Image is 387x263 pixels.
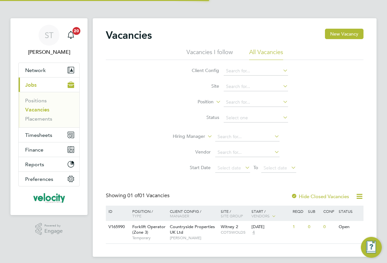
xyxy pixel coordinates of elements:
[186,48,233,60] li: Vacancies I follow
[170,235,218,241] span: [PERSON_NAME]
[291,221,306,233] div: 1
[25,132,52,138] span: Timesheets
[25,161,44,168] span: Reports
[361,237,382,258] button: Engage Resource Center
[25,67,46,73] span: Network
[106,29,152,42] h2: Vacancies
[306,221,322,233] div: 0
[106,192,171,199] div: Showing
[322,221,337,233] div: 0
[322,206,337,217] div: Conf
[291,206,306,217] div: Reqd
[215,148,280,157] input: Search for...
[73,27,80,35] span: 20
[132,224,166,235] span: Forklift Operator (Zone 3)
[107,206,127,217] div: ID
[127,192,169,199] span: 01 Vacancies
[168,133,205,140] label: Hiring Manager
[44,223,63,228] span: Powered by
[132,235,167,241] span: Temporary
[173,149,211,155] label: Vendor
[127,192,139,199] span: 01 of
[337,206,363,217] div: Status
[221,213,243,218] span: Site Group
[250,206,291,222] div: Start /
[215,132,280,141] input: Search for...
[224,66,288,76] input: Search for...
[325,29,363,39] button: New Vacancy
[170,213,189,218] span: Manager
[291,193,349,199] label: Hide Closed Vacancies
[176,99,214,105] label: Position
[219,206,250,221] div: Site /
[44,228,63,234] span: Engage
[45,31,54,39] span: ST
[224,82,288,91] input: Search for...
[25,116,52,122] a: Placements
[25,107,49,113] a: Vacancies
[224,113,288,123] input: Select one
[182,67,219,73] label: Client Config
[25,97,47,104] a: Positions
[33,193,65,203] img: velocityrecruitment-logo-retina.png
[182,83,219,89] label: Site
[10,18,88,215] nav: Main navigation
[251,213,270,218] span: Vendors
[251,230,256,235] span: 4
[337,221,363,233] div: Open
[218,165,241,171] span: Select date
[25,147,43,153] span: Finance
[18,193,80,203] a: Go to home page
[18,25,80,56] a: Go to account details
[221,230,248,235] span: COTSWOLDS
[264,165,287,171] span: Select date
[224,98,288,107] input: Search for...
[251,224,289,230] div: [DATE]
[173,165,211,170] label: Start Date
[18,48,80,56] span: Sarah Taylor
[221,224,238,229] span: Witney 2
[168,206,219,221] div: Client Config /
[249,48,283,60] li: All Vacancies
[25,82,37,88] span: Jobs
[127,206,168,221] div: Position /
[306,206,322,217] div: Sub
[182,114,219,120] label: Status
[251,163,260,172] span: To
[107,221,127,233] div: V165990
[132,213,141,218] span: Type
[170,224,215,235] span: Countryside Properties UK Ltd
[25,176,53,182] span: Preferences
